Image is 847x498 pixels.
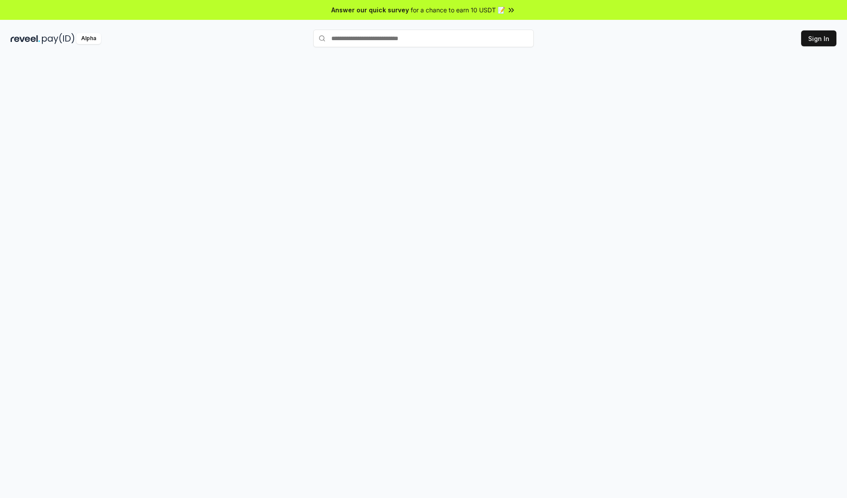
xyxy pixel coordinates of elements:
span: Answer our quick survey [331,5,409,15]
img: reveel_dark [11,33,40,44]
div: Alpha [76,33,101,44]
span: for a chance to earn 10 USDT 📝 [411,5,505,15]
img: pay_id [42,33,75,44]
button: Sign In [801,30,836,46]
